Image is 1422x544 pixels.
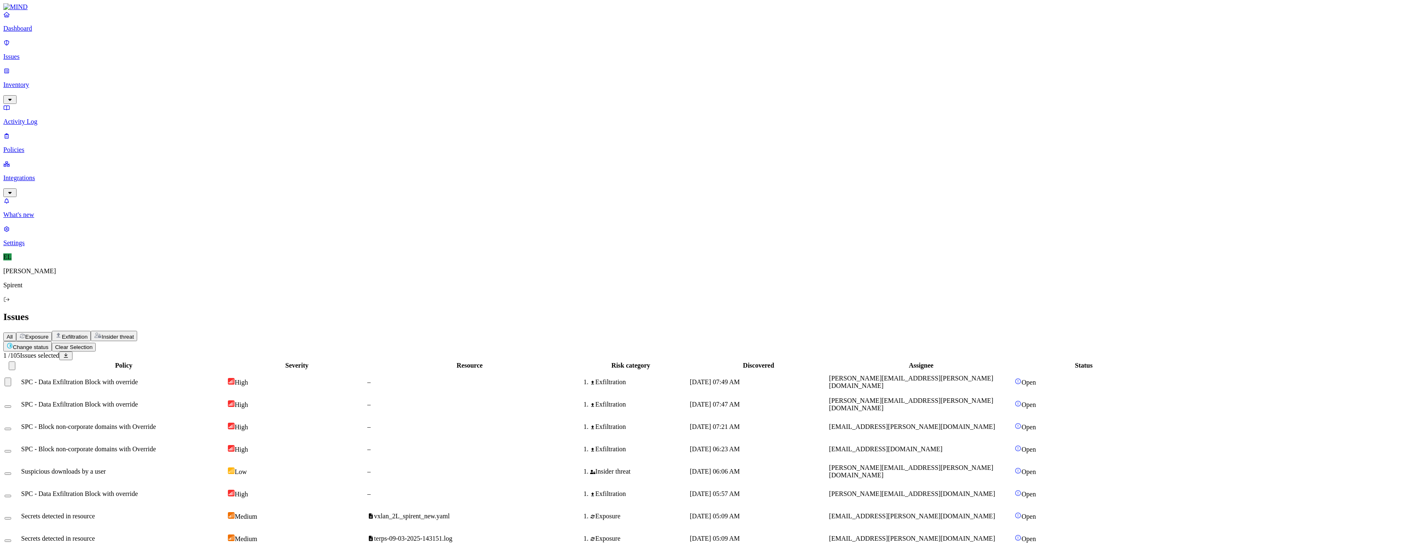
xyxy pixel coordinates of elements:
span: – [368,378,371,385]
span: [DATE] 06:23 AM [690,445,740,453]
span: High [235,491,248,498]
span: Medium [235,513,257,520]
div: Exfiltration [590,445,688,453]
span: SPC - Data Exfiltration Block with override [21,490,138,497]
div: Insider threat [590,468,688,475]
span: [EMAIL_ADDRESS][PERSON_NAME][DOMAIN_NAME] [829,423,995,430]
p: Spirent [3,282,1419,289]
a: Policies [3,132,1419,154]
button: Select row [5,539,11,542]
span: – [368,490,371,497]
span: [DATE] 07:21 AM [690,423,740,430]
span: Low [235,468,247,475]
span: / 105 Issues selected [3,352,59,359]
div: Severity [228,362,365,369]
a: Inventory [3,67,1419,103]
span: Secrets detected in resource [21,513,95,520]
button: Select row [5,450,11,453]
span: [DATE] 05:57 AM [690,490,740,497]
span: Insider threat [102,334,134,340]
p: [PERSON_NAME] [3,267,1419,275]
img: status-open [1015,467,1021,474]
p: Inventory [3,81,1419,89]
p: Policies [3,146,1419,154]
span: Open [1021,513,1036,520]
span: Open [1021,491,1036,498]
img: status-open [1015,400,1021,407]
img: status-open [1015,490,1021,496]
span: Exposure [25,334,48,340]
span: 1 [3,352,7,359]
a: MIND [3,3,1419,11]
a: Settings [3,225,1419,247]
span: [EMAIL_ADDRESS][PERSON_NAME][DOMAIN_NAME] [829,513,995,520]
p: Issues [3,53,1419,60]
span: [DATE] 06:06 AM [690,468,740,475]
p: Integrations [3,174,1419,182]
img: severity-high [228,400,235,407]
div: Assignee [829,362,1013,369]
button: Select row [5,517,11,520]
p: Dashboard [3,25,1419,32]
img: status-open [1015,534,1021,541]
span: [PERSON_NAME][EMAIL_ADDRESS][PERSON_NAME][DOMAIN_NAME] [829,397,993,412]
span: [PERSON_NAME][EMAIL_ADDRESS][DOMAIN_NAME] [829,490,995,497]
span: Open [1021,468,1036,475]
div: Resource [368,362,572,369]
div: Exposure [590,535,688,542]
div: Policy [21,362,226,369]
div: Status [1015,362,1152,369]
span: High [235,401,248,408]
img: MIND [3,3,28,11]
span: Open [1021,446,1036,453]
span: SPC - Data Exfiltration Block with override [21,378,138,385]
span: High [235,446,248,453]
span: [EMAIL_ADDRESS][PERSON_NAME][DOMAIN_NAME] [829,535,995,542]
span: Suspicious downloads by a user [21,468,106,475]
span: Open [1021,379,1036,386]
img: severity-high [228,378,235,385]
button: Select row [5,405,11,408]
span: [DATE] 07:49 AM [690,378,740,385]
span: – [368,423,371,430]
span: Exfiltration [62,334,87,340]
p: Activity Log [3,118,1419,125]
span: [EMAIL_ADDRESS][DOMAIN_NAME] [829,445,943,453]
span: – [368,468,371,475]
span: Medium [235,535,257,542]
span: [DATE] 05:09 AM [690,535,740,542]
img: status-open [1015,445,1021,452]
span: All [7,334,13,340]
p: What's new [3,211,1419,219]
span: [PERSON_NAME][EMAIL_ADDRESS][PERSON_NAME][DOMAIN_NAME] [829,464,993,479]
span: High [235,424,248,431]
img: severity-high [228,445,235,452]
a: Integrations [3,160,1419,196]
img: severity-high [228,423,235,429]
span: SPC - Data Exfiltration Block with override [21,401,138,408]
button: Select row [5,428,11,430]
div: Risk category [573,362,688,369]
img: severity-low [228,467,235,474]
span: Secrets detected in resource [21,535,95,542]
a: Dashboard [3,11,1419,32]
div: Discovered [690,362,827,369]
button: Select all [9,361,15,370]
h2: Issues [3,311,1419,323]
span: – [368,445,371,453]
img: status-open [1015,512,1021,519]
span: SPC - Block non-corporate domains with Override [21,445,156,453]
span: Open [1021,424,1036,431]
div: Exfiltration [590,401,688,408]
a: Activity Log [3,104,1419,125]
img: severity-high [228,490,235,496]
span: terps-09-03-2025-143151.log [374,535,452,542]
div: Exfiltration [590,423,688,431]
p: Settings [3,239,1419,247]
button: Select row [5,472,11,475]
img: status-open [1015,378,1021,385]
div: Exposure [590,513,688,520]
img: status-in-progress [7,342,13,349]
button: Clear Selection [52,343,96,351]
span: [PERSON_NAME][EMAIL_ADDRESS][PERSON_NAME][DOMAIN_NAME] [829,375,993,389]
